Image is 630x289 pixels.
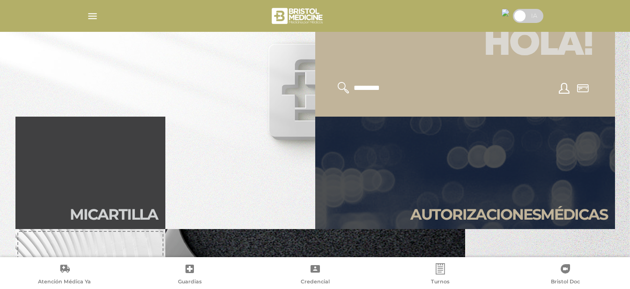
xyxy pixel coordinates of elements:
[503,263,628,287] a: Bristol Doc
[38,278,91,287] span: Atención Médica Ya
[127,263,252,287] a: Guardias
[15,117,165,229] a: Micartilla
[551,278,580,287] span: Bristol Doc
[178,278,202,287] span: Guardias
[270,5,326,27] img: bristol-medicine-blanco.png
[378,263,503,287] a: Turnos
[2,263,127,287] a: Atención Médica Ya
[252,263,378,287] a: Credencial
[87,10,98,22] img: Cober_menu-lines-white.svg
[301,278,330,287] span: Credencial
[502,9,509,16] img: 24808
[326,18,604,71] h1: Hola!
[410,206,608,223] h2: Autori zaciones médicas
[70,206,158,223] h2: Mi car tilla
[315,117,615,229] a: Autorizacionesmédicas
[431,278,450,287] span: Turnos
